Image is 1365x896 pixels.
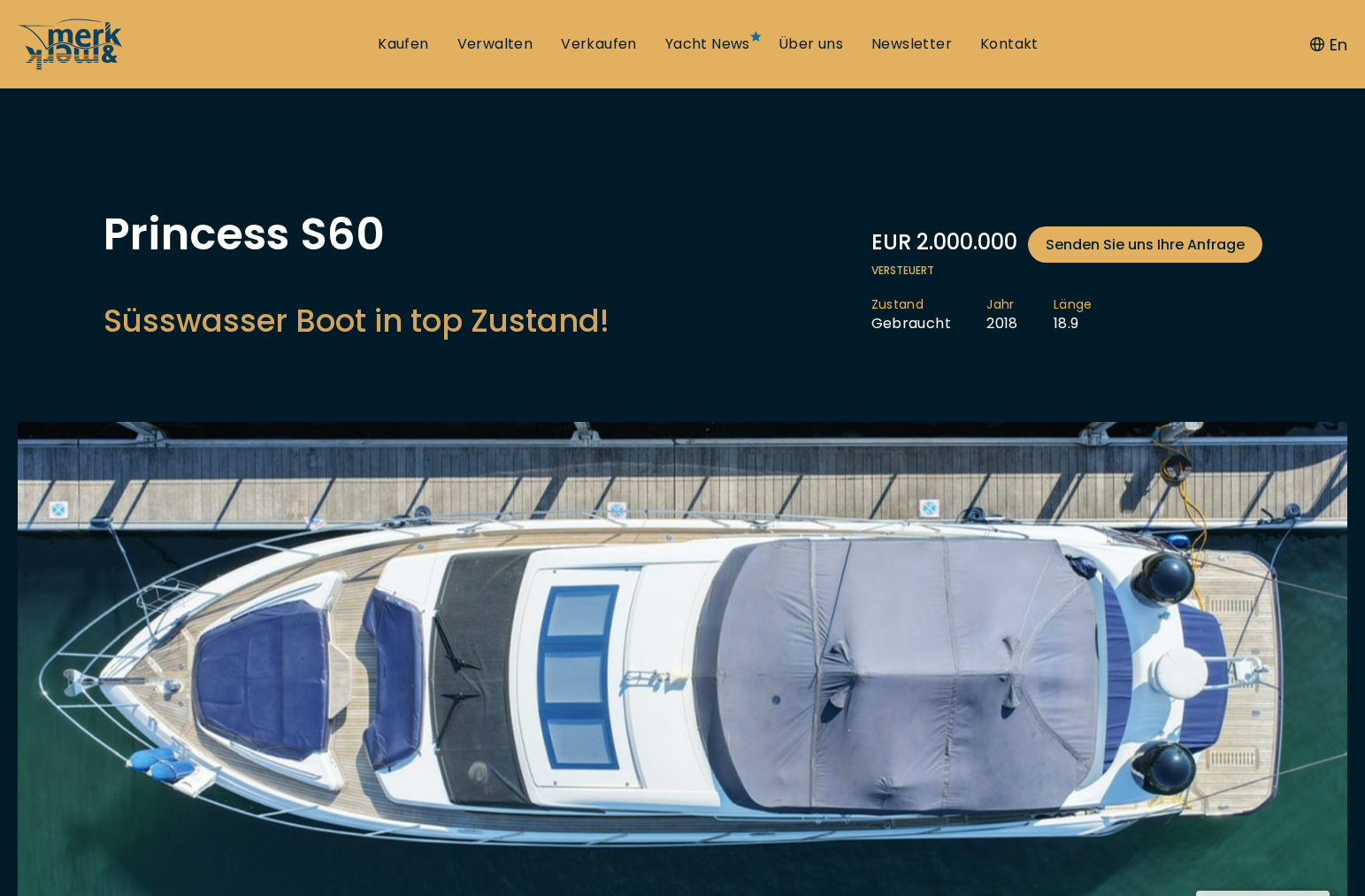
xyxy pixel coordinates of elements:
[1310,33,1347,57] button: En
[561,34,637,54] a: Verkaufen
[980,34,1039,54] a: Kontakt
[871,296,987,333] li: Gebraucht
[104,212,610,257] h1: Princess S60
[1054,296,1128,333] li: 18.9
[778,34,843,54] a: Über uns
[871,263,1262,279] span: Versteuert
[378,34,428,54] a: Kaufen
[665,34,750,54] a: Yacht News
[871,296,952,314] span: Zustand
[986,296,1054,333] li: 2018
[1028,226,1262,263] a: Senden Sie uns Ihre Anfrage
[104,299,610,342] h2: Süsswasser Boot in top Zustand!
[871,226,1262,263] div: EUR 2.000.000
[457,34,533,54] a: Verwalten
[1046,234,1245,256] span: Senden Sie uns Ihre Anfrage
[986,296,1018,314] span: Jahr
[1054,296,1093,314] span: Länge
[871,34,952,54] a: Newsletter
